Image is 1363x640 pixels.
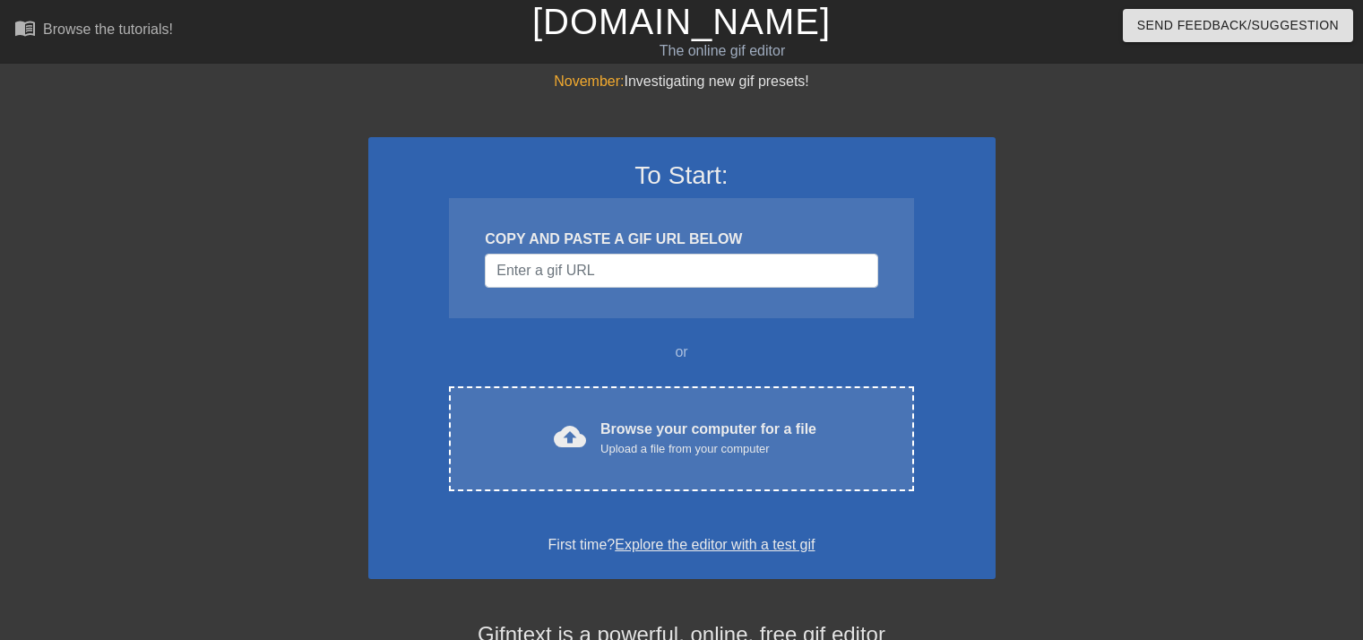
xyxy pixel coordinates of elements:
[392,160,972,191] h3: To Start:
[1137,14,1339,37] span: Send Feedback/Suggestion
[392,534,972,556] div: First time?
[485,254,877,288] input: Username
[1123,9,1353,42] button: Send Feedback/Suggestion
[615,537,815,552] a: Explore the editor with a test gif
[600,440,816,458] div: Upload a file from your computer
[485,229,877,250] div: COPY AND PASTE A GIF URL BELOW
[554,74,624,89] span: November:
[14,17,36,39] span: menu_book
[463,40,981,62] div: The online gif editor
[532,2,831,41] a: [DOMAIN_NAME]
[14,17,173,45] a: Browse the tutorials!
[600,419,816,458] div: Browse your computer for a file
[554,420,586,453] span: cloud_upload
[43,22,173,37] div: Browse the tutorials!
[415,342,949,363] div: or
[368,71,996,92] div: Investigating new gif presets!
